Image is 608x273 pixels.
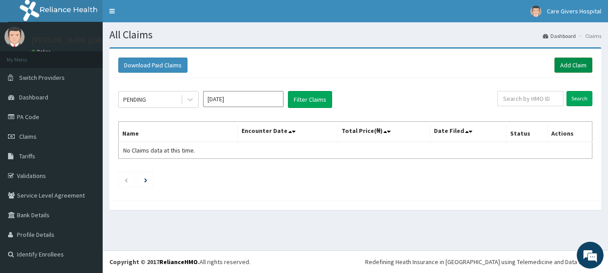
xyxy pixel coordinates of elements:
[548,122,592,142] th: Actions
[497,91,563,106] input: Search by HMO ID
[159,258,198,266] a: RelianceHMO
[31,36,163,44] p: [PERSON_NAME][GEOGRAPHIC_DATA]
[119,122,238,142] th: Name
[118,58,187,73] button: Download Paid Claims
[547,7,601,15] span: Care Givers Hospital
[543,32,576,40] a: Dashboard
[430,122,506,142] th: Date Filed
[577,32,601,40] li: Claims
[144,176,147,184] a: Next page
[19,74,65,82] span: Switch Providers
[19,93,48,101] span: Dashboard
[109,258,200,266] strong: Copyright © 2017 .
[506,122,547,142] th: Status
[288,91,332,108] button: Filter Claims
[337,122,430,142] th: Total Price(₦)
[530,6,541,17] img: User Image
[203,91,283,107] input: Select Month and Year
[238,122,337,142] th: Encounter Date
[109,29,601,41] h1: All Claims
[31,49,53,55] a: Online
[123,146,195,154] span: No Claims data at this time.
[123,95,146,104] div: PENDING
[124,176,128,184] a: Previous page
[554,58,592,73] a: Add Claim
[103,250,608,273] footer: All rights reserved.
[4,27,25,47] img: User Image
[566,91,592,106] input: Search
[19,152,35,160] span: Tariffs
[19,132,37,141] span: Claims
[365,257,601,266] div: Redefining Heath Insurance in [GEOGRAPHIC_DATA] using Telemedicine and Data Science!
